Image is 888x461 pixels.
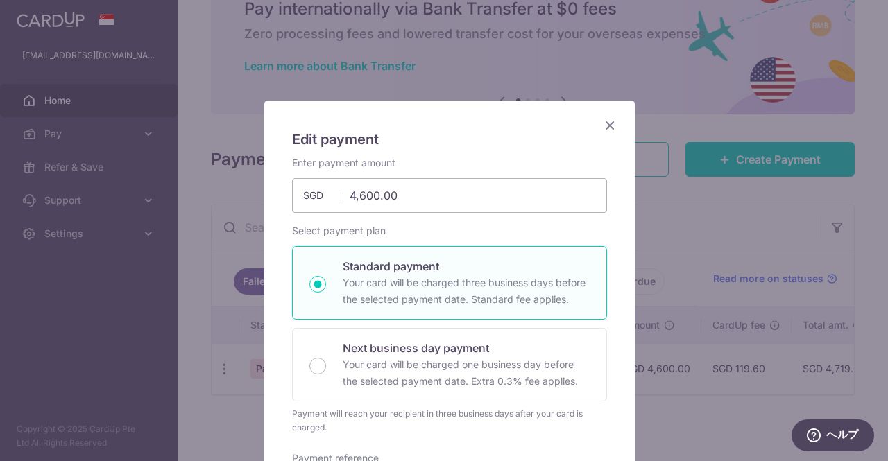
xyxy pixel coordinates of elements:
[303,189,339,202] span: SGD
[343,356,590,390] p: Your card will be charged one business day before the selected payment date. Extra 0.3% fee applies.
[292,407,607,435] div: Payment will reach your recipient in three business days after your card is charged.
[292,224,386,238] label: Select payment plan
[343,258,590,275] p: Standard payment
[601,117,618,134] button: Close
[343,275,590,308] p: Your card will be charged three business days before the selected payment date. Standard fee appl...
[292,156,395,170] label: Enter payment amount
[292,178,607,213] input: 0.00
[343,340,590,356] p: Next business day payment
[792,419,874,454] iframe: ウィジェットを開いて詳しい情報を確認できます
[292,128,607,150] h5: Edit payment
